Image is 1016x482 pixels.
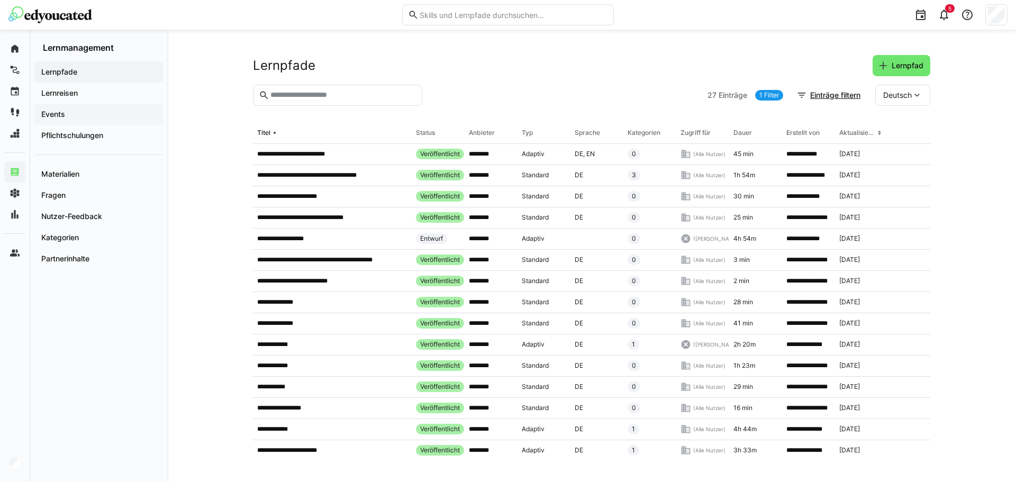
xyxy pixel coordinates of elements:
[719,90,747,101] span: Einträge
[755,90,783,101] a: 1 Filter
[733,361,755,370] span: 1h 23m
[522,319,549,328] span: Standard
[575,425,583,433] span: DE
[575,256,583,264] span: DE
[632,213,636,222] span: 0
[733,383,753,391] span: 29 min
[522,256,549,264] span: Standard
[693,404,725,412] span: (Alle Nutzer)
[693,447,725,454] span: (Alle Nutzer)
[420,361,460,370] span: Veröffentlicht
[522,171,549,179] span: Standard
[575,361,583,370] span: DE
[681,129,711,137] div: Zugriff für
[733,446,757,454] span: 3h 33m
[522,425,545,433] span: Adaptiv
[420,446,460,454] span: Veröffentlicht
[420,277,460,285] span: Veröffentlicht
[253,58,315,74] h2: Lernpfade
[575,404,583,412] span: DE
[707,90,716,101] span: 27
[873,55,930,76] button: Lernpfad
[632,319,636,328] span: 0
[839,361,860,370] span: [DATE]
[733,298,753,306] span: 28 min
[693,341,741,348] span: ([PERSON_NAME])
[839,171,860,179] span: [DATE]
[632,425,635,433] span: 1
[733,319,753,328] span: 41 min
[632,256,636,264] span: 0
[420,340,460,349] span: Veröffentlicht
[839,319,860,328] span: [DATE]
[522,192,549,201] span: Standard
[522,298,549,306] span: Standard
[733,256,750,264] span: 3 min
[469,129,495,137] div: Anbieter
[693,277,725,285] span: (Alle Nutzer)
[522,150,545,158] span: Adaptiv
[575,340,583,349] span: DE
[420,383,460,391] span: Veröffentlicht
[628,129,660,137] div: Kategorien
[632,446,635,454] span: 1
[693,362,725,369] span: (Alle Nutzer)
[786,129,820,137] div: Erstellt von
[257,129,270,137] div: Titel
[420,319,460,328] span: Veröffentlicht
[522,383,549,391] span: Standard
[575,192,583,201] span: DE
[420,425,460,433] span: Veröffentlicht
[632,404,636,412] span: 0
[420,298,460,306] span: Veröffentlicht
[839,404,860,412] span: [DATE]
[575,129,600,137] div: Sprache
[522,129,533,137] div: Typ
[839,446,860,454] span: [DATE]
[632,277,636,285] span: 0
[632,340,635,349] span: 1
[419,10,608,20] input: Skills und Lernpfade durchsuchen…
[522,277,549,285] span: Standard
[522,446,545,454] span: Adaptiv
[839,256,860,264] span: [DATE]
[693,235,741,242] span: ([PERSON_NAME])
[839,129,875,137] div: Aktualisiert am
[575,277,583,285] span: DE
[733,150,754,158] span: 45 min
[416,129,435,137] div: Status
[632,234,636,243] span: 0
[890,60,925,71] span: Lernpfad
[693,256,725,263] span: (Alle Nutzer)
[522,213,549,222] span: Standard
[693,214,725,221] span: (Alle Nutzer)
[575,383,583,391] span: DE
[420,404,460,412] span: Veröffentlicht
[791,85,867,106] button: Einträge filtern
[632,150,636,158] span: 0
[420,256,460,264] span: Veröffentlicht
[522,234,545,243] span: Adaptiv
[733,171,755,179] span: 1h 54m
[420,171,460,179] span: Veröffentlicht
[693,193,725,200] span: (Alle Nutzer)
[839,234,860,243] span: [DATE]
[693,320,725,327] span: (Alle Nutzer)
[839,298,860,306] span: [DATE]
[839,213,860,222] span: [DATE]
[839,383,860,391] span: [DATE]
[522,361,549,370] span: Standard
[839,277,860,285] span: [DATE]
[839,192,860,201] span: [DATE]
[575,298,583,306] span: DE
[522,340,545,349] span: Adaptiv
[575,150,595,158] span: DE, EN
[693,425,725,433] span: (Alle Nutzer)
[733,425,757,433] span: 4h 44m
[575,446,583,454] span: DE
[809,90,862,101] span: Einträge filtern
[733,404,752,412] span: 16 min
[420,192,460,201] span: Veröffentlicht
[632,383,636,391] span: 0
[632,361,636,370] span: 0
